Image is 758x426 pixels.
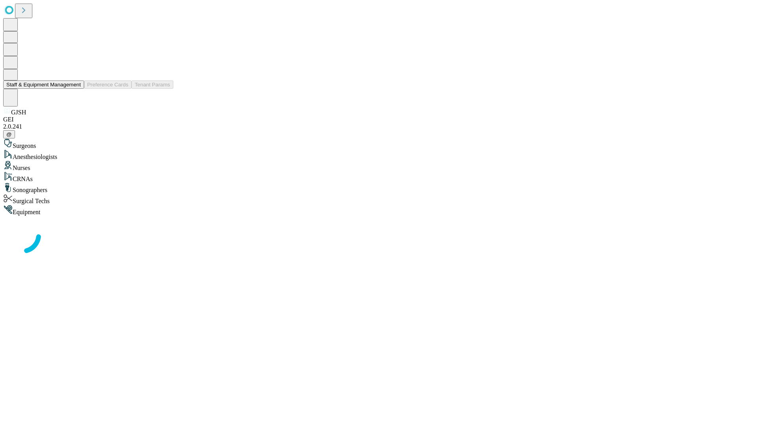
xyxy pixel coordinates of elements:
[11,109,26,116] span: GJSH
[131,80,173,89] button: Tenant Params
[3,161,755,172] div: Nurses
[3,80,84,89] button: Staff & Equipment Management
[84,80,131,89] button: Preference Cards
[3,205,755,216] div: Equipment
[3,172,755,183] div: CRNAs
[6,131,12,137] span: @
[3,130,15,138] button: @
[3,138,755,149] div: Surgeons
[3,149,755,161] div: Anesthesiologists
[3,194,755,205] div: Surgical Techs
[3,123,755,130] div: 2.0.241
[3,116,755,123] div: GEI
[3,183,755,194] div: Sonographers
